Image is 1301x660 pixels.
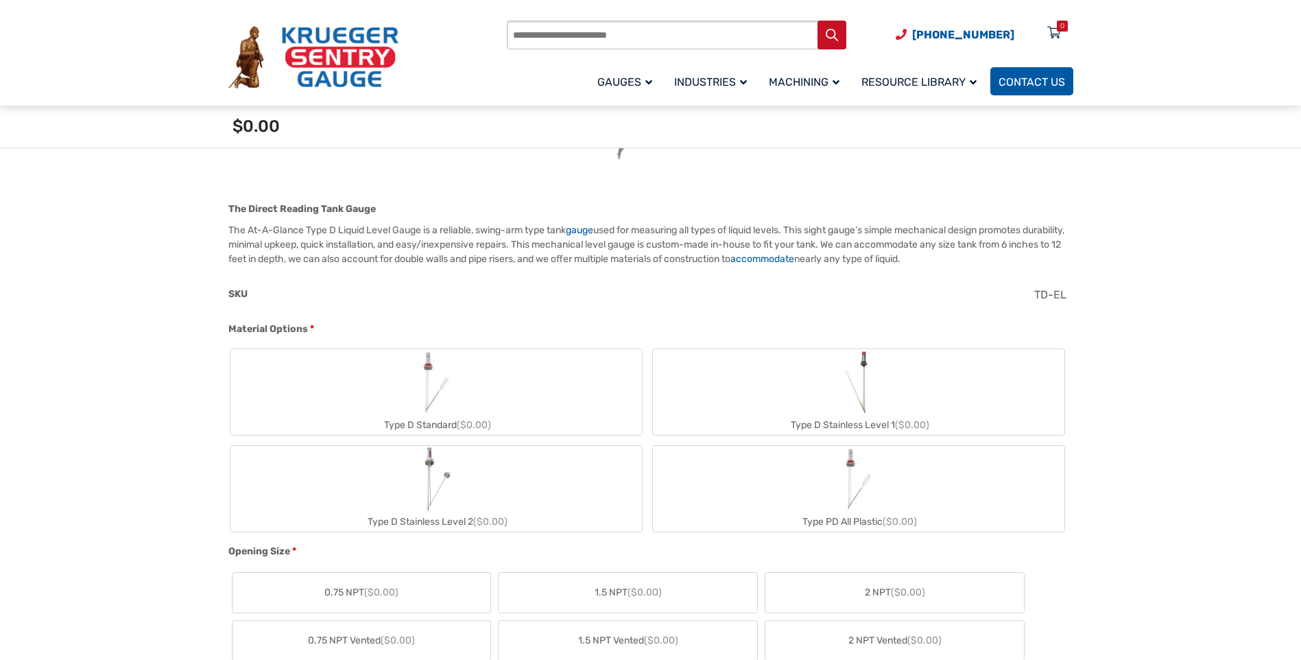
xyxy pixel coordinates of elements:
div: 0 [1060,21,1064,32]
abbr: required [310,322,314,336]
label: Type PD All Plastic [653,446,1064,532]
span: Machining [769,75,839,89]
label: Type D Stainless Level 2 [230,446,642,532]
span: ($0.00) [891,587,925,598]
span: Opening Size [228,545,290,557]
a: Gauges [589,65,666,97]
span: 1.5 NPT [595,585,662,600]
p: The At-A-Glance Type D Liquid Level Gauge is a reliable, swing-arm type tank used for measuring a... [228,223,1073,266]
div: Type D Standard [230,415,642,435]
span: ($0.00) [473,516,508,528]
span: ($0.00) [883,516,917,528]
span: ($0.00) [895,419,929,431]
a: Resource Library [853,65,990,97]
span: Material Options [228,323,308,335]
span: 0.75 NPT Vented [308,633,415,648]
abbr: required [292,544,296,558]
span: TD-EL [1034,288,1066,301]
span: ($0.00) [628,587,662,598]
div: Type PD All Plastic [653,512,1064,532]
div: Type D Stainless Level 2 [230,512,642,532]
span: ($0.00) [457,419,491,431]
span: ($0.00) [381,635,415,646]
span: Resource Library [861,75,977,89]
span: 2 NPT [865,585,925,600]
div: Type D Stainless Level 1 [653,415,1064,435]
label: Type D Stainless Level 1 [653,349,1064,435]
a: Phone Number (920) 434-8860 [896,26,1014,43]
span: SKU [228,288,248,300]
span: [PHONE_NUMBER] [912,28,1014,41]
span: ($0.00) [644,635,678,646]
span: ($0.00) [364,587,398,598]
img: Chemical Sight Gauge [840,349,876,415]
span: Gauges [597,75,652,89]
strong: The Direct Reading Tank Gauge [228,203,376,215]
a: accommodate [730,253,794,265]
span: 2 NPT Vented [848,633,942,648]
span: Industries [674,75,747,89]
a: gauge [566,224,593,236]
span: $0.00 [232,117,280,136]
span: Contact Us [999,75,1065,89]
a: Industries [666,65,761,97]
span: 1.5 NPT Vented [578,633,678,648]
a: Contact Us [990,67,1073,95]
span: ($0.00) [907,635,942,646]
a: Machining [761,65,853,97]
span: 0.75 NPT [324,585,398,600]
label: Type D Standard [230,349,642,435]
img: Krueger Sentry Gauge [228,26,398,89]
